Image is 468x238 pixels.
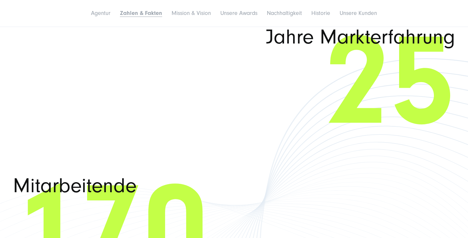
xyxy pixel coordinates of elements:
[13,38,455,125] span: 25
[120,10,162,17] a: Zahlen & Fakten
[13,176,278,196] span: Mitarbeitende
[220,10,257,17] a: Unsere Awards
[172,10,211,17] a: Mission & Vision
[311,10,330,17] a: Historie
[190,27,455,47] span: Jahre Markterfahrung
[267,10,302,17] a: Nachhaltigkeit
[340,10,377,17] a: Unsere Kunden
[91,10,110,17] a: Agentur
